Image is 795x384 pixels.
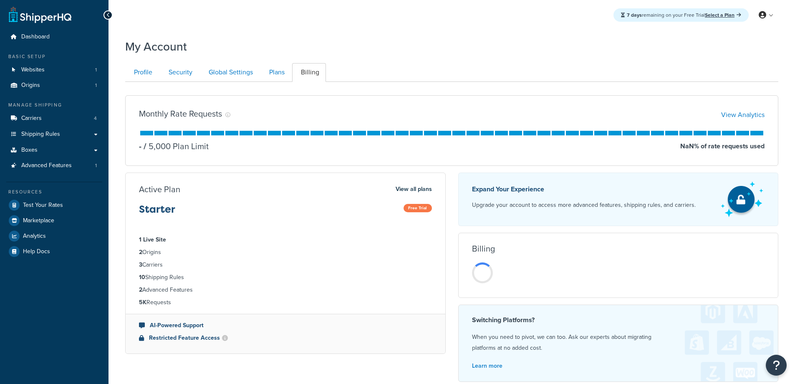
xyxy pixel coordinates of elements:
[139,298,432,307] li: Requests
[139,248,432,257] li: Origins
[139,260,432,270] li: Carriers
[6,78,102,93] a: Origins 1
[472,244,495,253] h3: Billing
[472,332,765,353] p: When you need to pivot, we can too. Ask our experts about migrating platforms at no added cost.
[721,110,765,120] a: View Analytics
[6,127,102,142] a: Shipping Rules
[139,235,166,244] strong: 1 Live Site
[21,131,60,138] span: Shipping Rules
[260,63,291,82] a: Plans
[139,285,142,294] strong: 2
[95,66,97,74] span: 1
[6,53,102,60] div: Basic Setup
[21,147,38,154] span: Boxes
[472,361,502,370] a: Learn more
[21,115,42,122] span: Carriers
[23,233,46,240] span: Analytics
[139,285,432,295] li: Advanced Features
[21,66,45,74] span: Websites
[472,183,696,195] p: Expand Your Experience
[613,8,749,22] div: remaining on your Free Trial
[6,62,102,78] a: Websites 1
[292,63,326,82] a: Billing
[6,188,102,196] div: Resources
[139,321,432,330] li: AI-Powered Support
[6,142,102,158] a: Boxes
[23,248,50,255] span: Help Docs
[160,63,199,82] a: Security
[627,11,642,19] strong: 7 days
[141,140,209,152] p: 5,000 Plan Limit
[6,102,102,109] div: Manage Shipping
[139,298,146,307] strong: 5K
[21,33,50,41] span: Dashboard
[94,115,97,122] span: 4
[6,198,102,213] a: Test Your Rates
[139,185,180,194] h3: Active Plan
[23,202,63,209] span: Test Your Rates
[6,213,102,228] a: Marketplace
[6,111,102,126] li: Carriers
[139,333,432,343] li: Restricted Feature Access
[9,6,71,23] a: ShipperHQ Home
[396,184,432,195] a: View all plans
[6,29,102,45] a: Dashboard
[144,140,146,153] span: /
[472,199,696,211] p: Upgrade your account to access more advanced features, shipping rules, and carriers.
[6,78,102,93] li: Origins
[139,260,142,269] strong: 3
[766,355,787,376] button: Open Resource Center
[6,244,102,259] a: Help Docs
[139,273,432,282] li: Shipping Rules
[6,158,102,173] li: Advanced Features
[6,229,102,244] a: Analytics
[139,204,175,221] h3: Starter
[705,11,741,19] a: Select a Plan
[139,140,141,152] p: -
[680,140,765,152] p: NaN % of rate requests used
[139,273,145,282] strong: 10
[23,217,54,224] span: Marketplace
[6,62,102,78] li: Websites
[458,173,779,226] a: Expand Your Experience Upgrade your account to access more advanced features, shipping rules, and...
[95,162,97,169] span: 1
[6,111,102,126] a: Carriers 4
[21,82,40,89] span: Origins
[200,63,260,82] a: Global Settings
[95,82,97,89] span: 1
[472,315,765,325] h4: Switching Platforms?
[6,158,102,173] a: Advanced Features 1
[125,38,187,55] h1: My Account
[21,162,72,169] span: Advanced Features
[125,63,159,82] a: Profile
[404,204,432,212] span: Free Trial
[139,109,222,118] h3: Monthly Rate Requests
[139,248,142,257] strong: 2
